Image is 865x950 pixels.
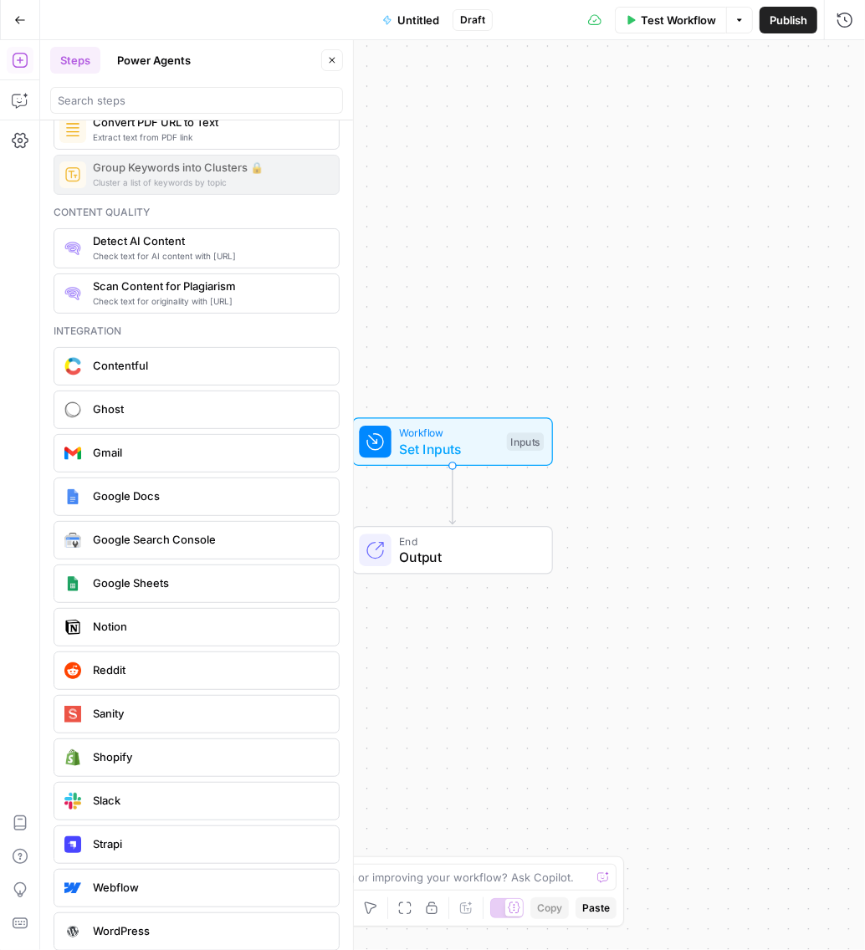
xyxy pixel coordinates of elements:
span: Webflow [93,879,325,896]
img: Slack-mark-RGB.png [64,793,81,810]
span: Shopify [93,748,325,765]
g: Edge from start to end [449,465,455,524]
span: Paste [582,901,610,916]
span: Contentful [93,357,325,374]
span: Check text for originality with [URL] [93,294,325,308]
img: Instagram%20post%20-%201%201.png [64,488,81,505]
span: Convert PDF URL to Text [93,114,325,130]
span: Sanity [93,705,325,722]
span: Notion [93,618,325,635]
img: 0h7jksvol0o4df2od7a04ivbg1s0 [64,240,81,257]
span: Ghost [93,401,325,417]
span: Strapi [93,835,325,852]
span: Google Search Console [93,531,325,548]
button: Paste [576,897,617,919]
button: Power Agents [107,47,201,74]
img: reddit_icon.png [64,662,81,679]
span: Publish [770,12,807,28]
span: Detect AI Content [93,232,325,249]
span: Workflow [399,425,499,441]
img: gmail%20(1).png [64,445,81,462]
span: Reddit [93,661,325,678]
span: Extract text from PDF link [93,130,325,144]
input: Search steps [58,92,335,109]
img: 62yuwf1kr9krw125ghy9mteuwaw4 [64,121,81,138]
img: g05n0ak81hcbx2skfcsf7zupj8nr [64,285,81,302]
span: Draft [460,13,485,28]
div: WorkflowSet InputsInputs [297,418,608,467]
img: sdasd.png [64,357,81,375]
div: Inputs [507,433,544,452]
span: End [399,534,535,549]
img: WordPress%20logotype.png [64,923,81,940]
img: download.png [64,749,81,766]
div: Content quality [54,205,340,220]
button: Test Workflow [615,7,726,33]
span: Google Docs [93,488,325,504]
button: Steps [50,47,100,74]
span: WordPress [93,922,325,939]
img: Group%201%201.png [64,575,81,592]
div: EndOutput [297,526,608,575]
span: Untitled [397,12,439,28]
span: Set Inputs [399,439,499,459]
img: ghost-logo-orb.png [64,401,81,418]
span: Check text for AI content with [URL] [93,249,325,263]
span: Gmail [93,444,325,461]
img: google-search-console.svg [64,533,81,548]
span: Slack [93,792,325,809]
img: webflow-icon.webp [64,880,81,896]
span: Scan Content for Plagiarism [93,278,325,294]
span: Output [399,547,535,567]
img: Strapi.monogram.logo.png [64,836,81,853]
button: Untitled [372,7,449,33]
button: Publish [760,7,817,33]
img: logo.svg [64,706,81,723]
img: Notion_app_logo.png [64,619,81,636]
span: Google Sheets [93,575,325,591]
div: Integration [54,324,340,339]
span: Copy [537,901,562,916]
span: Test Workflow [641,12,716,28]
button: Copy [530,897,569,919]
